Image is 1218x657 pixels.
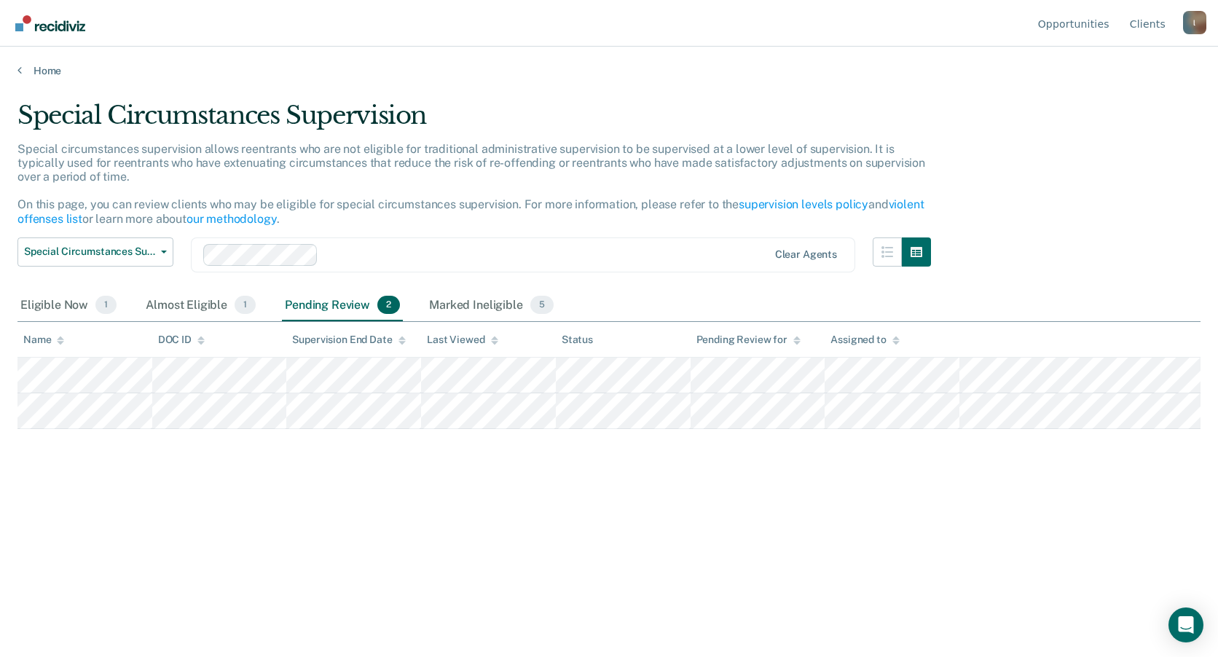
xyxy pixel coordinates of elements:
[562,334,593,346] div: Status
[426,290,557,322] div: Marked Ineligible5
[1183,11,1206,34] div: l
[530,296,554,315] span: 5
[17,197,924,225] a: violent offenses list
[696,334,801,346] div: Pending Review for
[739,197,868,211] a: supervision levels policy
[427,334,498,346] div: Last Viewed
[830,334,899,346] div: Assigned to
[1183,11,1206,34] button: Profile dropdown button
[775,248,837,261] div: Clear agents
[282,290,403,322] div: Pending Review2
[235,296,256,315] span: 1
[292,334,405,346] div: Supervision End Date
[17,142,925,226] p: Special circumstances supervision allows reentrants who are not eligible for traditional administ...
[1168,607,1203,642] div: Open Intercom Messenger
[186,212,277,226] a: our methodology
[17,237,173,267] button: Special Circumstances Supervision
[23,334,64,346] div: Name
[17,64,1201,77] a: Home
[24,245,155,258] span: Special Circumstances Supervision
[95,296,117,315] span: 1
[15,15,85,31] img: Recidiviz
[158,334,205,346] div: DOC ID
[377,296,400,315] span: 2
[143,290,259,322] div: Almost Eligible1
[17,101,931,142] div: Special Circumstances Supervision
[17,290,119,322] div: Eligible Now1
